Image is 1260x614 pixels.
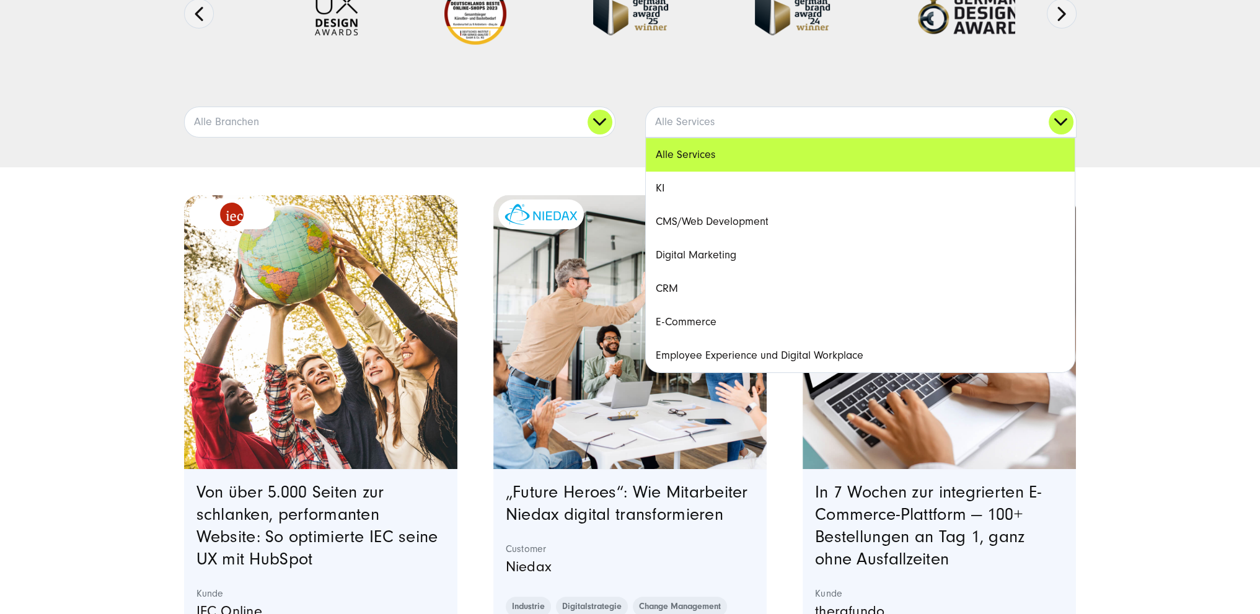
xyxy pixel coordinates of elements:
[185,107,615,137] a: Alle Branchen
[646,272,1075,305] a: CRM
[646,339,1075,372] a: Employee Experience und Digital Workplace
[646,239,1075,272] a: Digital Marketing
[646,107,1076,137] a: Alle Services
[184,195,458,469] a: Featured image: eine Gruppe von fünf verschiedenen jungen Menschen, die im Freien stehen und geme...
[815,587,1064,600] strong: Kunde
[504,204,578,226] img: niedax-logo
[506,555,755,579] p: Niedax
[196,587,446,600] strong: Kunde
[646,205,1075,239] a: CMS/Web Development
[184,195,458,469] img: eine Gruppe von fünf verschiedenen jungen Menschen, die im Freien stehen und gemeinsam eine Weltk...
[506,483,748,524] a: „Future Heroes“: Wie Mitarbeiter Niedax digital transformieren
[196,483,438,569] a: Von über 5.000 Seiten zur schlanken, performanten Website: So optimierte IEC seine UX mit HubSpot
[815,483,1042,569] a: In 7 Wochen zur integrierten E-Commerce-Plattform — 100+ Bestellungen an Tag 1, ganz ohne Ausfall...
[646,138,1075,172] a: Alle Services
[646,305,1075,339] a: E-Commerce
[493,195,767,469] a: Featured image: eine Gruppe von Kollegen in einer modernen Büroumgebung, die einen Erfolg feiern....
[646,172,1075,205] a: KI
[506,543,755,555] strong: Customer
[493,195,767,469] img: eine Gruppe von Kollegen in einer modernen Büroumgebung, die einen Erfolg feiern. Ein Mann gibt e...
[220,203,244,226] img: logo_IEC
